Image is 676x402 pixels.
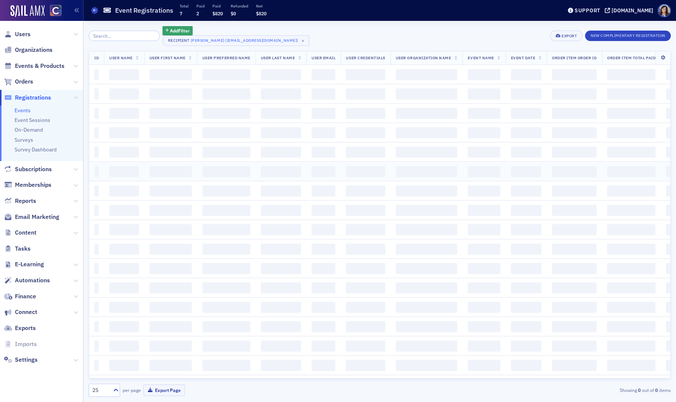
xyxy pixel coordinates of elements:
span: ‌ [312,166,335,177]
span: ‌ [312,321,335,332]
span: ‌ [312,224,335,235]
span: ‌ [396,185,458,197]
span: ‌ [511,302,541,313]
span: Event Date [511,55,535,60]
span: ‌ [261,321,301,332]
span: ‌ [261,360,301,371]
span: ‌ [346,340,385,352]
span: ‌ [346,282,385,293]
span: ‌ [109,224,139,235]
span: ‌ [202,282,250,293]
div: Showing out of items [482,387,671,393]
span: ‌ [607,69,656,80]
span: ‌ [511,108,541,119]
span: ‌ [552,321,597,332]
a: Connect [4,308,37,316]
span: ‌ [511,340,541,352]
h1: Event Registrations [115,6,173,15]
span: ‌ [346,302,385,313]
span: ‌ [346,147,385,158]
span: ‌ [552,360,597,371]
span: ‌ [109,321,139,332]
span: ‌ [94,282,99,293]
span: ‌ [396,360,458,371]
span: ID [94,55,99,60]
a: Automations [4,276,50,285]
span: ‌ [552,205,597,216]
span: ‌ [468,127,500,138]
span: ‌ [396,282,458,293]
span: ‌ [607,108,656,119]
span: Orders [15,78,33,86]
span: ‌ [261,185,301,197]
span: 2 [196,10,199,16]
span: ‌ [396,205,458,216]
span: ‌ [607,282,656,293]
span: ‌ [396,166,458,177]
span: ‌ [511,88,541,100]
span: Event Name [468,55,494,60]
span: ‌ [396,127,458,138]
span: Connect [15,308,37,316]
div: Recipient [168,38,190,43]
span: ‌ [607,127,656,138]
span: ‌ [552,185,597,197]
span: ‌ [109,108,139,119]
span: ‌ [261,244,301,255]
span: Tasks [15,245,31,253]
span: ‌ [94,147,99,158]
span: ‌ [202,302,250,313]
span: ‌ [346,127,385,138]
span: ‌ [511,205,541,216]
span: ‌ [149,282,192,293]
span: ‌ [396,263,458,274]
span: ‌ [552,108,597,119]
span: ‌ [149,205,192,216]
span: ‌ [109,185,139,197]
span: Exports [15,324,36,332]
span: ‌ [468,166,500,177]
a: Survey Dashboard [15,146,57,153]
span: ‌ [511,282,541,293]
span: ‌ [312,108,335,119]
span: ‌ [312,147,335,158]
span: ‌ [149,166,192,177]
span: Reports [15,197,36,205]
a: Subscriptions [4,165,52,173]
span: ‌ [396,321,458,332]
span: ‌ [109,69,139,80]
span: ‌ [607,147,656,158]
a: Events [15,107,31,114]
span: ‌ [261,205,301,216]
span: ‌ [468,302,500,313]
span: Content [15,229,37,237]
span: ‌ [346,224,385,235]
span: ‌ [202,127,250,138]
span: ‌ [511,166,541,177]
span: ‌ [94,127,99,138]
span: ‌ [552,224,597,235]
span: ‌ [202,263,250,274]
span: ‌ [312,127,335,138]
span: ‌ [607,224,656,235]
span: E-Learning [15,260,44,268]
span: ‌ [149,321,192,332]
span: ‌ [109,127,139,138]
span: ‌ [511,244,541,255]
span: ‌ [109,263,139,274]
span: ‌ [346,166,385,177]
span: ‌ [312,205,335,216]
span: Order Item Total Paid [607,55,656,60]
span: × [300,37,306,44]
p: Total [180,3,189,9]
a: On-Demand [15,126,43,133]
span: ‌ [149,302,192,313]
p: Paid [196,3,205,9]
span: ‌ [312,282,335,293]
span: ‌ [346,69,385,80]
span: ‌ [109,166,139,177]
span: ‌ [261,147,301,158]
span: ‌ [607,244,656,255]
span: ‌ [109,340,139,352]
button: [DOMAIN_NAME] [605,8,656,13]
